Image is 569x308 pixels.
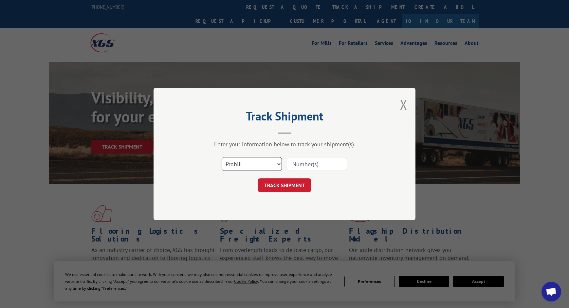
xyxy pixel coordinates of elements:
h2: Track Shipment [186,112,383,124]
input: Number(s) [287,157,347,171]
button: TRACK SHIPMENT [258,178,311,192]
button: Close modal [400,96,407,113]
div: Enter your information below to track your shipment(s). [186,140,383,148]
div: Open chat [541,282,561,301]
